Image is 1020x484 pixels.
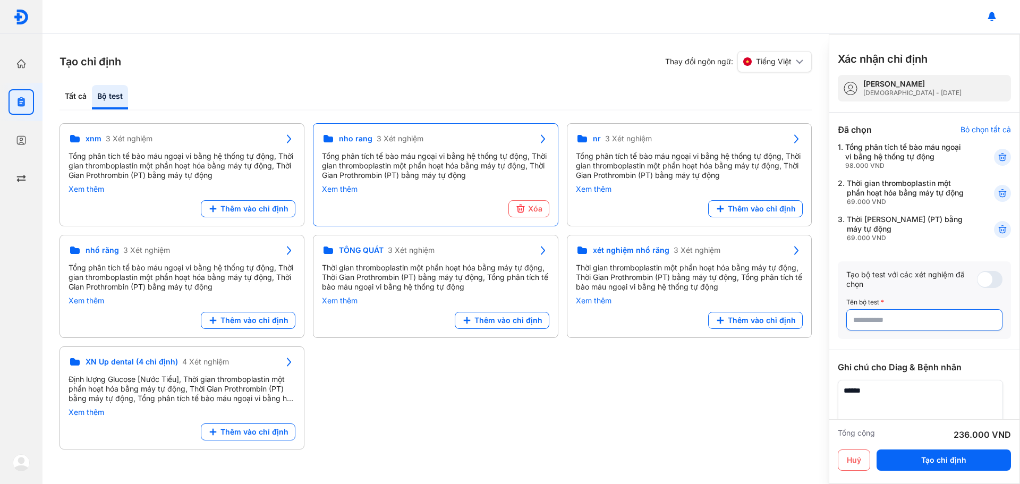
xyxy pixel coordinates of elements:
[593,134,601,143] span: nr
[838,52,928,66] h3: Xác nhận chỉ định
[69,375,295,403] div: Định lượng Glucose [Nước Tiểu], Thời gian thromboplastin một phần hoạt hóa bằng máy tự động, Thời...
[220,204,288,214] span: Thêm vào chỉ định
[756,57,792,66] span: Tiếng Việt
[86,134,101,143] span: xnm
[838,179,968,206] div: 2.
[728,316,796,325] span: Thêm vào chỉ định
[322,184,549,194] div: Xem thêm
[69,296,295,305] div: Xem thêm
[123,245,170,255] span: 3 Xét nghiệm
[838,142,968,170] div: 1.
[69,151,295,180] div: Tổng phân tích tế bào máu ngoại vi bằng hệ thống tự động, Thời gian thromboplastin một phần hoạt ...
[708,200,803,217] button: Thêm vào chỉ định
[846,270,977,289] div: Tạo bộ test với các xét nghiệm đã chọn
[877,449,1011,471] button: Tạo chỉ định
[322,296,549,305] div: Xem thêm
[845,162,968,170] div: 98.000 VND
[339,134,372,143] span: nho rang
[593,245,669,255] span: xét nghiệm nhổ răng
[86,357,178,367] span: XN Up dental (4 chỉ định)
[201,312,295,329] button: Thêm vào chỉ định
[59,54,121,69] h3: Tạo chỉ định
[69,263,295,292] div: Tổng phân tích tế bào máu ngoại vi bằng hệ thống tự động, Thời gian thromboplastin một phần hoạt ...
[69,407,295,417] div: Xem thêm
[954,428,1011,441] div: 236.000 VND
[322,263,549,292] div: Thời gian thromboplastin một phần hoạt hóa bằng máy tự động, Thời Gian Prothrombin (PT) bằng máy ...
[838,428,875,441] div: Tổng cộng
[106,134,152,143] span: 3 Xét nghiệm
[69,184,295,194] div: Xem thêm
[847,215,968,242] div: Thời [PERSON_NAME] (PT) bằng máy tự động
[220,427,288,437] span: Thêm vào chỉ định
[528,204,542,214] span: Xóa
[220,316,288,325] span: Thêm vào chỉ định
[576,184,803,194] div: Xem thêm
[201,423,295,440] button: Thêm vào chỉ định
[847,198,968,206] div: 69.000 VND
[728,204,796,214] span: Thêm vào chỉ định
[455,312,549,329] button: Thêm vào chỉ định
[92,85,128,109] div: Bộ test
[960,125,1011,134] div: Bỏ chọn tất cả
[474,316,542,325] span: Thêm vào chỉ định
[377,134,423,143] span: 3 Xét nghiệm
[86,245,119,255] span: nhổ răng
[182,357,229,367] span: 4 Xét nghiệm
[322,151,549,180] div: Tổng phân tích tế bào máu ngoại vi bằng hệ thống tự động, Thời gian thromboplastin một phần hoạt ...
[847,179,968,206] div: Thời gian thromboplastin một phần hoạt hóa bằng máy tự động
[863,79,962,89] div: [PERSON_NAME]
[576,296,803,305] div: Xem thêm
[847,234,968,242] div: 69.000 VND
[388,245,435,255] span: 3 Xét nghiệm
[838,361,1011,373] div: Ghi chú cho Diag & Bệnh nhân
[339,245,384,255] span: TỔNG QUÁT
[13,454,30,471] img: logo
[708,312,803,329] button: Thêm vào chỉ định
[838,123,872,136] div: Đã chọn
[838,215,968,242] div: 3.
[605,134,652,143] span: 3 Xét nghiệm
[845,142,968,170] div: Tổng phân tích tế bào máu ngoại vi bằng hệ thống tự động
[576,263,803,292] div: Thời gian thromboplastin một phần hoạt hóa bằng máy tự động, Thời Gian Prothrombin (PT) bằng máy ...
[674,245,720,255] span: 3 Xét nghiệm
[863,89,962,97] div: [DEMOGRAPHIC_DATA] - [DATE]
[846,298,1002,307] div: Tên bộ test
[59,85,92,109] div: Tất cả
[576,151,803,180] div: Tổng phân tích tế bào máu ngoại vi bằng hệ thống tự động, Thời gian thromboplastin một phần hoạt ...
[201,200,295,217] button: Thêm vào chỉ định
[13,9,29,25] img: logo
[665,51,812,72] div: Thay đổi ngôn ngữ:
[508,200,549,217] button: Xóa
[838,449,870,471] button: Huỷ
